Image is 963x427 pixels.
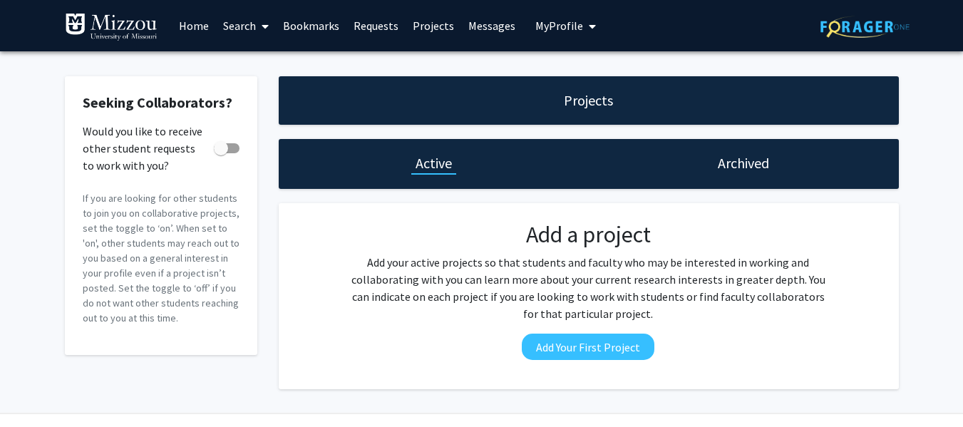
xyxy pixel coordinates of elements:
h1: Archived [718,153,769,173]
span: My Profile [535,19,583,33]
a: Search [216,1,276,51]
iframe: Chat [11,363,61,416]
h1: Projects [564,91,613,110]
img: University of Missouri Logo [65,13,158,41]
a: Projects [406,1,461,51]
p: Add your active projects so that students and faculty who may be interested in working and collab... [346,254,830,322]
h1: Active [416,153,452,173]
a: Requests [346,1,406,51]
h2: Add a project [346,221,830,248]
span: Would you like to receive other student requests to work with you? [83,123,208,174]
img: ForagerOne Logo [820,16,910,38]
p: If you are looking for other students to join you on collaborative projects, set the toggle to ‘o... [83,191,240,326]
h2: Seeking Collaborators? [83,94,240,111]
a: Bookmarks [276,1,346,51]
a: Messages [461,1,522,51]
a: Home [172,1,216,51]
button: Add Your First Project [522,334,654,360]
